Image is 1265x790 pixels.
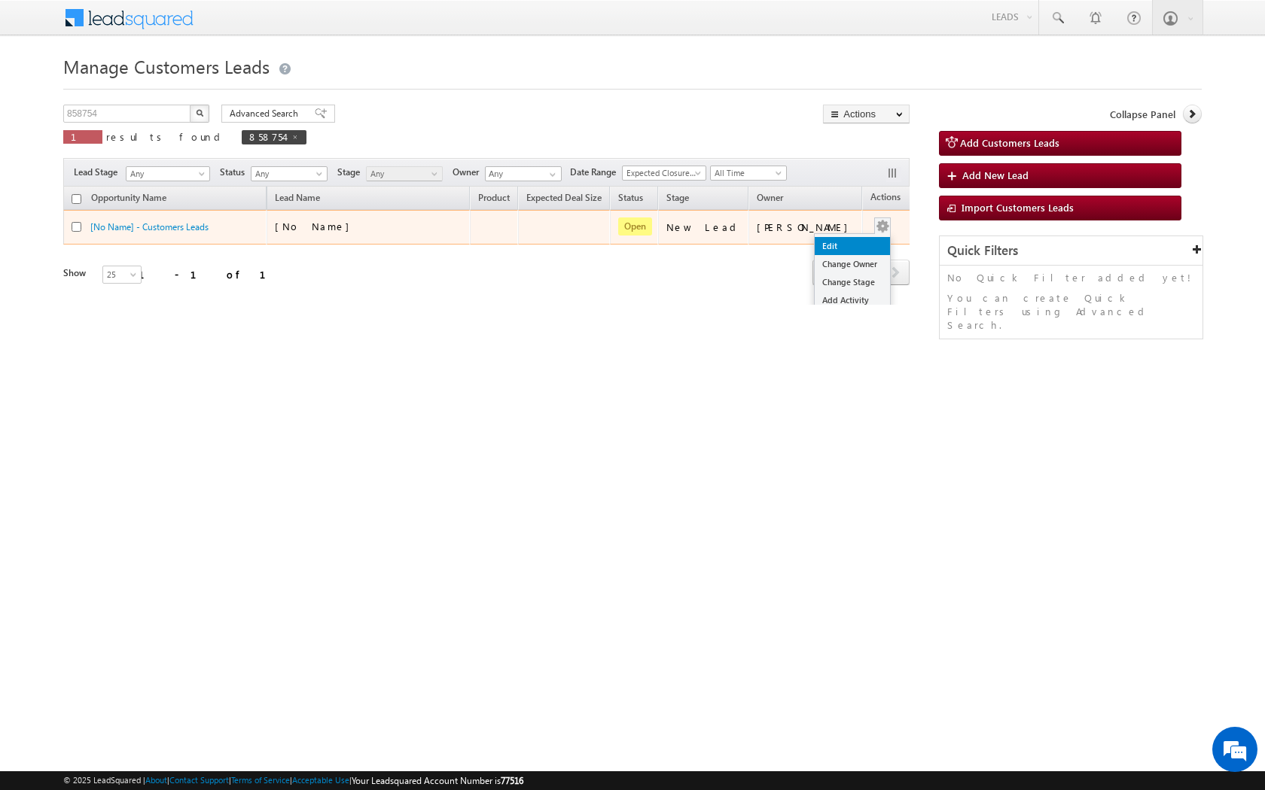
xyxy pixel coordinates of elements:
span: results found [106,130,226,143]
input: Check all records [72,194,81,204]
textarea: Type your message and hit 'Enter' [20,139,275,451]
span: Stage [337,166,366,179]
span: 858754 [249,130,284,143]
span: Actions [863,189,908,208]
span: Collapse Panel [1110,108,1175,121]
span: Owner [757,192,783,203]
div: Quick Filters [940,236,1203,266]
a: Change Owner [815,255,890,273]
span: Import Customers Leads [962,201,1074,214]
div: Chat with us now [78,79,253,99]
a: next [882,261,910,285]
span: Add New Lead [962,169,1029,181]
div: Show [63,266,90,280]
div: Minimize live chat window [247,8,283,44]
a: Status [611,190,651,209]
a: Expected Closure Date [622,166,706,181]
a: Opportunity Name [84,190,174,209]
a: All Time [710,166,787,181]
p: No Quick Filter added yet! [947,271,1195,284]
span: Lead Name [267,190,328,209]
span: Any [251,167,323,181]
span: Lead Stage [74,166,123,179]
span: © 2025 LeadSquared | | | | | [63,773,523,788]
span: Advanced Search [230,107,303,120]
a: Any [251,166,328,181]
span: Open [618,217,652,235]
span: Product [478,192,510,203]
span: next [882,260,910,285]
span: Add Customers Leads [960,136,1059,149]
a: Any [126,166,210,181]
a: About [145,775,167,785]
span: Expected Closure Date [623,166,701,180]
a: [No Name] - Customers Leads [90,221,209,232]
img: Search [196,109,203,117]
img: d_60004797649_company_0_60004797649 [26,79,63,99]
span: 1 [71,130,95,143]
span: Stage [666,192,689,203]
a: Contact Support [169,775,229,785]
span: Opportunity Name [91,192,166,203]
div: [PERSON_NAME] [757,220,855,234]
a: Edit [815,237,890,255]
span: Expected Deal Size [526,192,602,203]
span: Manage Customers Leads [63,54,270,78]
span: Owner [453,166,485,179]
p: You can create Quick Filters using Advanced Search. [947,291,1195,332]
div: New Lead [666,220,742,234]
span: 77516 [501,775,523,786]
button: Actions [823,105,910,123]
a: Add Activity [815,291,890,309]
em: Start Chat [205,463,273,484]
a: Show All Items [541,167,560,182]
a: Change Stage [815,273,890,291]
span: 25 [103,268,143,281]
a: Any [366,166,443,181]
span: All Time [711,166,782,180]
span: Status [220,166,251,179]
input: Type to Search [485,166,562,181]
span: Any [367,167,438,181]
span: Any [126,167,205,181]
span: prev [812,260,840,285]
a: 25 [102,266,142,284]
span: [No Name] [275,220,357,232]
span: Your Leadsquared Account Number is [352,775,523,786]
a: Acceptable Use [292,775,349,785]
a: Terms of Service [231,775,290,785]
span: Date Range [570,166,622,179]
div: 1 - 1 of 1 [139,266,284,283]
a: Expected Deal Size [519,190,609,209]
a: prev [812,261,840,285]
a: Stage [659,190,697,209]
